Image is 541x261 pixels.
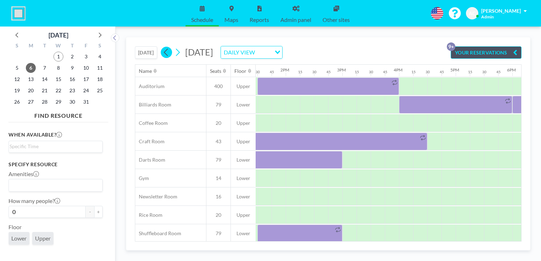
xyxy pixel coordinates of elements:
img: organization-logo [11,6,25,21]
input: Search for option [10,181,98,190]
span: 20 [206,212,230,218]
span: Schedule [191,17,213,23]
span: 16 [206,193,230,200]
span: Tuesday, October 21, 2025 [40,86,50,95]
div: 45 [270,70,274,74]
input: Search for option [10,143,98,150]
span: Shuffleboard Room [135,230,181,237]
span: Monday, October 20, 2025 [26,86,36,95]
div: T [38,42,52,51]
span: Admin panel [280,17,311,23]
div: [DATE] [49,30,68,40]
span: Saturday, October 18, 2025 [95,74,105,84]
p: 9+ [447,42,455,51]
span: Auditorium [135,83,165,89]
span: Upper [231,83,256,89]
label: Floor [8,224,22,231]
input: Search for option [257,48,270,57]
span: Lower [231,101,256,108]
span: 43 [206,138,230,145]
div: 3PM [337,67,346,72]
span: Upper [231,120,256,126]
div: Seats [210,68,221,74]
div: 15 [411,70,416,74]
span: [PERSON_NAME] [481,8,521,14]
span: Sunday, October 5, 2025 [12,63,22,73]
span: Thursday, October 30, 2025 [67,97,77,107]
span: Newsletter Room [135,193,177,200]
span: 79 [206,230,230,237]
div: 30 [312,70,317,74]
span: Tuesday, October 14, 2025 [40,74,50,84]
h4: FIND RESOURCE [8,109,108,119]
div: 45 [496,70,501,74]
div: 4PM [394,67,403,72]
span: Monday, October 6, 2025 [26,63,36,73]
span: Friday, October 10, 2025 [81,63,91,73]
span: Thursday, October 9, 2025 [67,63,77,73]
span: Tuesday, October 28, 2025 [40,97,50,107]
span: Saturday, October 25, 2025 [95,86,105,95]
span: Wednesday, October 1, 2025 [53,52,63,62]
div: 30 [256,70,260,74]
span: Friday, October 17, 2025 [81,74,91,84]
span: DAILY VIEW [222,48,256,57]
div: 15 [468,70,472,74]
span: Sunday, October 19, 2025 [12,86,22,95]
div: 2PM [280,67,289,72]
span: Admin [481,14,494,19]
span: Thursday, October 2, 2025 [67,52,77,62]
div: 5PM [450,67,459,72]
span: Lower [231,157,256,163]
div: 45 [383,70,387,74]
span: Reports [250,17,269,23]
span: Lower [231,175,256,181]
span: 400 [206,83,230,89]
div: 15 [298,70,302,74]
span: Friday, October 3, 2025 [81,52,91,62]
button: [DATE] [135,46,157,59]
div: 30 [426,70,430,74]
span: Friday, October 24, 2025 [81,86,91,95]
span: 79 [206,157,230,163]
span: Monday, October 27, 2025 [26,97,36,107]
span: Sunday, October 12, 2025 [12,74,22,84]
div: S [10,42,24,51]
div: F [79,42,93,51]
span: 79 [206,101,230,108]
span: Upper [231,212,256,218]
span: AC [469,10,475,17]
div: 6PM [507,67,516,72]
span: Wednesday, October 15, 2025 [53,74,63,84]
div: T [65,42,79,51]
div: Floor [234,68,246,74]
button: + [94,206,103,218]
span: Wednesday, October 22, 2025 [53,86,63,95]
div: W [52,42,66,51]
span: Coffee Room [135,120,168,126]
div: 30 [482,70,486,74]
span: Tuesday, October 7, 2025 [40,63,50,73]
div: S [93,42,107,51]
span: Thursday, October 23, 2025 [67,86,77,95]
div: Search for option [9,179,102,191]
div: 15 [355,70,359,74]
span: 14 [206,175,230,181]
span: Saturday, October 11, 2025 [95,63,105,73]
span: Lower [231,193,256,200]
span: Thursday, October 16, 2025 [67,74,77,84]
span: Wednesday, October 8, 2025 [53,63,63,73]
span: Lower [231,230,256,237]
label: How many people? [8,197,60,204]
span: Upper [231,138,256,145]
span: Wednesday, October 29, 2025 [53,97,63,107]
span: Friday, October 31, 2025 [81,97,91,107]
span: Maps [224,17,238,23]
span: Rice Room [135,212,163,218]
span: Sunday, October 26, 2025 [12,97,22,107]
span: Saturday, October 4, 2025 [95,52,105,62]
span: Monday, October 13, 2025 [26,74,36,84]
span: Other sites [323,17,350,23]
span: Craft Room [135,138,165,145]
div: 45 [326,70,331,74]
